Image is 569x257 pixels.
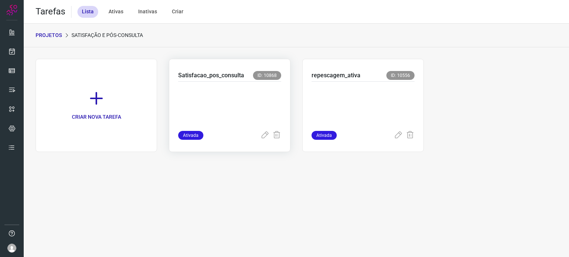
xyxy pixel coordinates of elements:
[178,131,203,140] span: Ativada
[386,71,415,80] span: ID: 10556
[72,113,121,121] p: CRIAR NOVA TAREFA
[71,31,143,39] p: Satisfação e Pós-Consulta
[253,71,281,80] span: ID: 10868
[36,31,62,39] p: PROJETOS
[6,4,17,16] img: Logo
[167,6,188,18] div: Criar
[178,71,244,80] p: Satisfacao_pos_consulta
[312,131,337,140] span: Ativada
[77,6,98,18] div: Lista
[312,71,360,80] p: repescagem_ativa
[7,244,16,253] img: avatar-user-boy.jpg
[36,6,65,17] h2: Tarefas
[134,6,162,18] div: Inativas
[104,6,128,18] div: Ativas
[36,59,157,152] a: CRIAR NOVA TAREFA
